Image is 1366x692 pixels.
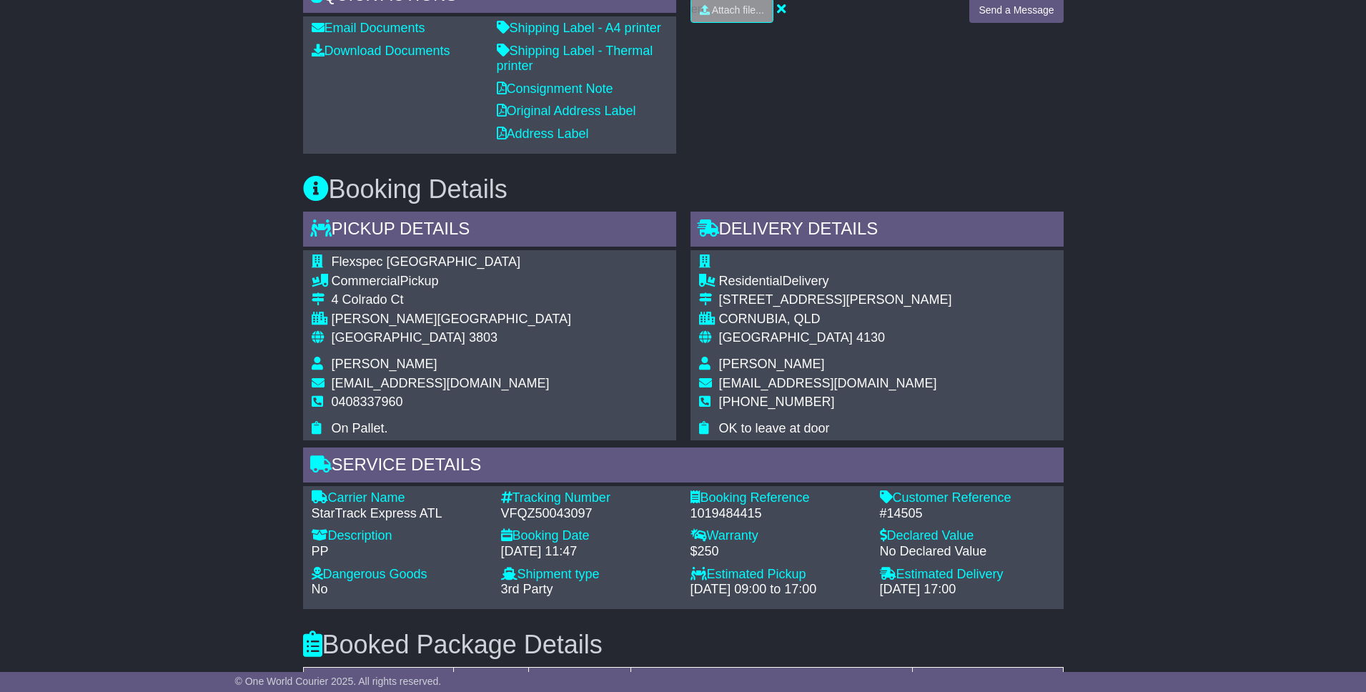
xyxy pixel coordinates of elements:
a: Shipping Label - Thermal printer [497,44,653,74]
div: Booking Reference [691,490,866,506]
span: 0408337960 [332,395,403,409]
span: [EMAIL_ADDRESS][DOMAIN_NAME] [719,376,937,390]
span: Flexspec [GEOGRAPHIC_DATA] [332,254,520,269]
div: Delivery Details [691,212,1064,250]
div: StarTrack Express ATL [312,506,487,522]
div: [DATE] 11:47 [501,544,676,560]
div: 4 Colrado Ct [332,292,571,308]
span: [PERSON_NAME] [719,357,825,371]
span: [GEOGRAPHIC_DATA] [719,330,853,345]
div: CORNUBIA, QLD [719,312,952,327]
div: Dangerous Goods [312,567,487,583]
div: Domain Overview [57,84,128,94]
div: Estimated Delivery [880,567,1055,583]
div: Pickup Details [303,212,676,250]
span: 3803 [469,330,498,345]
div: $250 [691,544,866,560]
div: [DATE] 09:00 to 17:00 [691,582,866,598]
a: Download Documents [312,44,450,58]
div: No Declared Value [880,544,1055,560]
div: [PERSON_NAME][GEOGRAPHIC_DATA] [332,312,571,327]
a: Original Address Label [497,104,636,118]
div: [DATE] 17:00 [880,582,1055,598]
div: Shipment type [501,567,676,583]
div: Warranty [691,528,866,544]
a: Consignment Note [497,81,613,96]
div: PP [312,544,487,560]
span: [GEOGRAPHIC_DATA] [332,330,465,345]
div: #14505 [880,506,1055,522]
span: [PERSON_NAME] [332,357,437,371]
img: tab_domain_overview_orange.svg [41,83,53,94]
div: Tracking Number [501,490,676,506]
div: v 4.0.25 [40,23,70,34]
span: On Pallet. [332,421,388,435]
span: 3rd Party [501,582,553,596]
div: [STREET_ADDRESS][PERSON_NAME] [719,292,952,308]
span: [EMAIL_ADDRESS][DOMAIN_NAME] [332,376,550,390]
img: tab_keywords_by_traffic_grey.svg [144,83,156,94]
div: Domain: [DOMAIN_NAME] [37,37,157,49]
img: logo_orange.svg [23,23,34,34]
span: 4130 [856,330,885,345]
div: Estimated Pickup [691,567,866,583]
a: Shipping Label - A4 printer [497,21,661,35]
div: Carrier Name [312,490,487,506]
img: website_grey.svg [23,37,34,49]
span: Residential [719,274,783,288]
h3: Booking Details [303,175,1064,204]
span: OK to leave at door [719,421,830,435]
span: © One World Courier 2025. All rights reserved. [235,676,442,687]
div: 1019484415 [691,506,866,522]
span: [PHONE_NUMBER] [719,395,835,409]
span: No [312,582,328,596]
div: Declared Value [880,528,1055,544]
div: Keywords by Traffic [160,84,236,94]
div: Delivery [719,274,952,290]
span: Commercial [332,274,400,288]
a: Email Documents [312,21,425,35]
h3: Booked Package Details [303,631,1064,659]
a: Address Label [497,127,589,141]
div: VFQZ50043097 [501,506,676,522]
div: Customer Reference [880,490,1055,506]
div: Service Details [303,448,1064,486]
div: Description [312,528,487,544]
div: Booking Date [501,528,676,544]
div: Pickup [332,274,571,290]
